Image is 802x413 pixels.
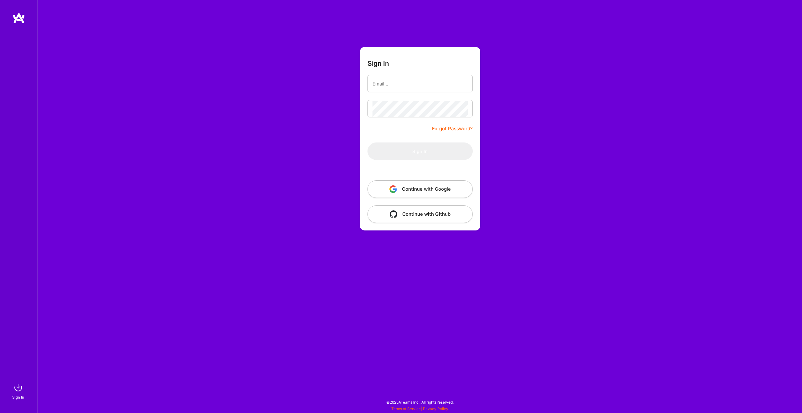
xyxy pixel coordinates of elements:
[38,394,802,410] div: © 2025 ATeams Inc., All rights reserved.
[13,13,25,24] img: logo
[367,59,389,67] h3: Sign In
[367,205,473,223] button: Continue with Github
[391,406,421,411] a: Terms of Service
[389,185,397,193] img: icon
[367,142,473,160] button: Sign In
[12,394,24,400] div: Sign In
[423,406,448,411] a: Privacy Policy
[13,381,24,400] a: sign inSign In
[367,180,473,198] button: Continue with Google
[12,381,24,394] img: sign in
[391,406,448,411] span: |
[432,125,473,132] a: Forgot Password?
[372,76,468,92] input: Email...
[390,210,397,218] img: icon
